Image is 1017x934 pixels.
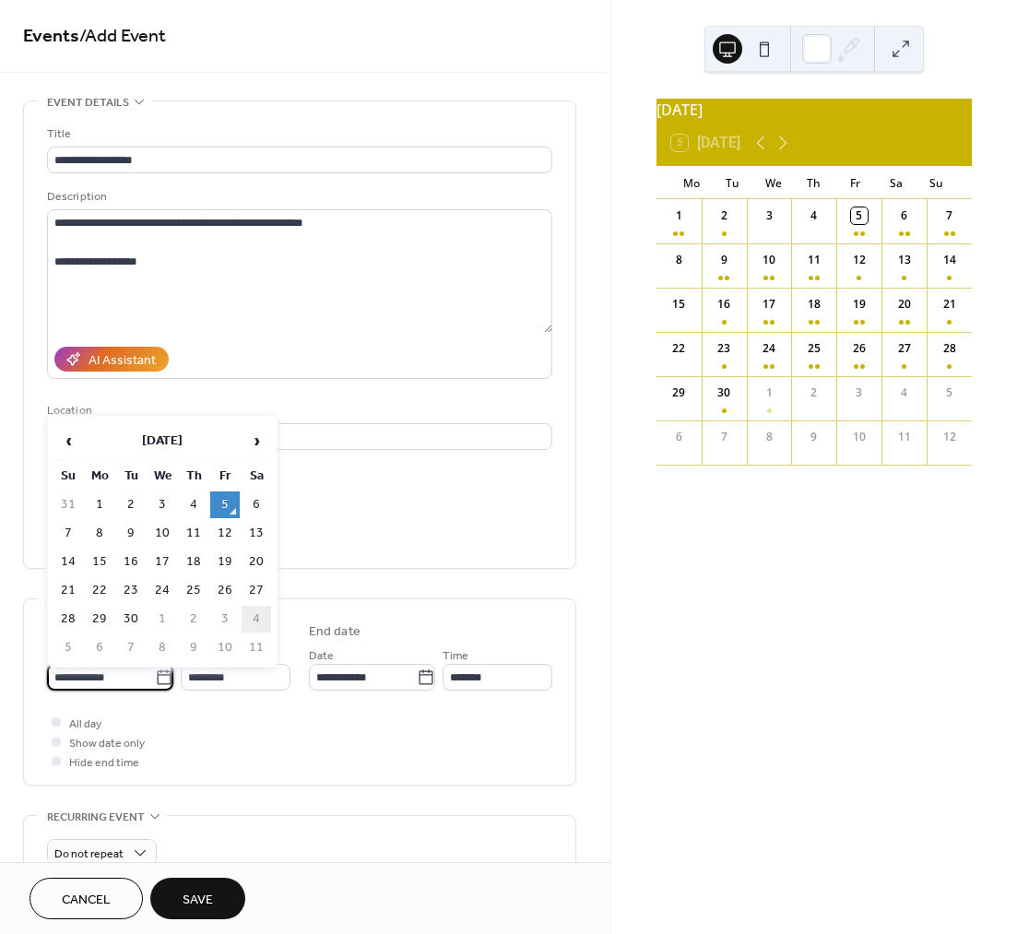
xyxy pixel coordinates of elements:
[242,491,271,518] td: 6
[242,422,270,459] span: ›
[85,463,114,490] th: Mo
[69,753,139,773] span: Hide end time
[806,252,822,268] div: 11
[47,124,549,144] div: Title
[210,577,240,604] td: 26
[941,340,958,357] div: 28
[896,296,913,313] div: 20
[896,340,913,357] div: 27
[309,622,361,642] div: End date
[116,549,146,575] td: 16
[806,429,822,445] div: 9
[210,491,240,518] td: 5
[148,577,177,604] td: 24
[210,606,240,633] td: 3
[941,384,958,401] div: 5
[715,296,732,313] div: 16
[896,252,913,268] div: 13
[116,463,146,490] th: Tu
[242,463,271,490] th: Sa
[670,340,687,357] div: 22
[896,207,913,224] div: 6
[851,296,868,313] div: 19
[148,606,177,633] td: 1
[47,401,549,420] div: Location
[670,429,687,445] div: 6
[148,549,177,575] td: 17
[896,429,913,445] div: 11
[715,429,732,445] div: 7
[941,252,958,268] div: 14
[54,422,82,459] span: ‹
[761,296,777,313] div: 17
[53,463,83,490] th: Su
[85,520,114,547] td: 8
[670,296,687,313] div: 15
[806,384,822,401] div: 2
[941,207,958,224] div: 7
[851,252,868,268] div: 12
[89,351,156,371] div: AI Assistant
[179,549,208,575] td: 18
[23,18,79,54] a: Events
[47,808,145,827] span: Recurring event
[47,187,549,207] div: Description
[116,634,146,661] td: 7
[806,296,822,313] div: 18
[309,646,334,666] span: Date
[670,207,687,224] div: 1
[53,577,83,604] td: 21
[69,734,145,753] span: Show date only
[85,606,114,633] td: 29
[851,207,868,224] div: 5
[210,463,240,490] th: Fr
[712,166,752,199] div: Tu
[715,340,732,357] div: 23
[85,421,240,461] th: [DATE]
[85,549,114,575] td: 15
[806,340,822,357] div: 25
[148,463,177,490] th: We
[210,634,240,661] td: 10
[834,166,875,199] div: Fr
[148,520,177,547] td: 10
[116,520,146,547] td: 9
[761,384,777,401] div: 1
[443,646,468,666] span: Time
[179,634,208,661] td: 9
[30,878,143,919] button: Cancel
[242,520,271,547] td: 13
[916,166,957,199] div: Su
[761,340,777,357] div: 24
[53,634,83,661] td: 5
[242,577,271,604] td: 27
[79,18,166,54] span: / Add Event
[148,634,177,661] td: 8
[85,634,114,661] td: 6
[179,491,208,518] td: 4
[671,166,712,199] div: Mo
[941,429,958,445] div: 12
[761,429,777,445] div: 8
[210,549,240,575] td: 19
[242,634,271,661] td: 11
[47,93,129,112] span: Event details
[53,520,83,547] td: 7
[54,844,124,865] span: Do not repeat
[806,207,822,224] div: 4
[53,606,83,633] td: 28
[116,577,146,604] td: 23
[761,252,777,268] div: 10
[62,891,111,910] span: Cancel
[670,252,687,268] div: 8
[715,252,732,268] div: 9
[875,166,916,199] div: Sa
[69,715,101,734] span: All day
[715,384,732,401] div: 30
[53,491,83,518] td: 31
[242,549,271,575] td: 20
[656,99,972,121] div: [DATE]
[179,606,208,633] td: 2
[896,384,913,401] div: 4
